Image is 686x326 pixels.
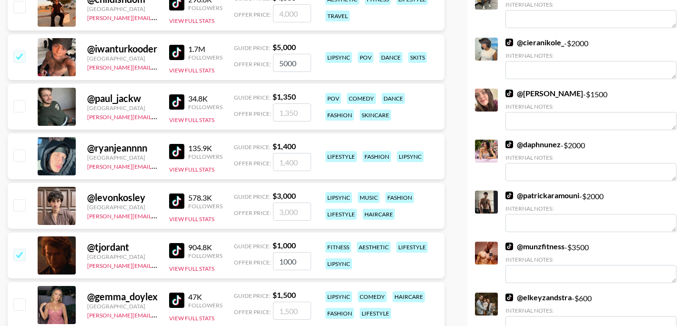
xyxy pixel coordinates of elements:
div: fashion [325,308,354,319]
div: lipsync [325,192,352,203]
span: Guide Price: [234,193,271,200]
div: travel [325,10,350,21]
div: [GEOGRAPHIC_DATA] [87,154,158,161]
input: 1,500 [273,302,311,320]
a: @cieranikole_ [505,38,564,47]
div: @ levonkosley [87,192,158,204]
a: [PERSON_NAME][EMAIL_ADDRESS][DOMAIN_NAME] [87,211,228,220]
div: [GEOGRAPHIC_DATA] [87,204,158,211]
div: [GEOGRAPHIC_DATA] [87,55,158,62]
strong: $ 1,400 [272,142,296,151]
div: - $ 2000 [505,191,676,232]
div: - $ 1500 [505,89,676,130]
div: @ paul_jackw [87,92,158,104]
strong: $ 3,000 [272,191,296,200]
img: TikTok [505,141,513,148]
img: TikTok [505,192,513,199]
img: TikTok [505,90,513,97]
a: [PERSON_NAME][EMAIL_ADDRESS][DOMAIN_NAME] [87,62,228,71]
a: @daphnunez [505,140,561,149]
a: [PERSON_NAME][EMAIL_ADDRESS][DOMAIN_NAME] [87,112,228,121]
span: Offer Price: [234,61,271,68]
div: Internal Notes: [505,307,676,314]
input: 3,000 [273,203,311,221]
div: 135.9K [188,143,222,153]
img: TikTok [169,45,184,60]
button: View Full Stats [169,166,214,173]
a: @patrickaramouni [505,191,579,200]
div: @ tjordant [87,241,158,253]
div: [GEOGRAPHIC_DATA] [87,5,158,12]
div: pov [358,52,373,63]
input: 1,400 [273,153,311,171]
span: Offer Price: [234,160,271,167]
div: @ ryanjeannnn [87,142,158,154]
div: Followers [188,54,222,61]
div: - $ 2000 [505,140,676,181]
button: View Full Stats [169,265,214,272]
div: Internal Notes: [505,103,676,110]
img: TikTok [169,144,184,159]
strong: $ 1,500 [272,290,296,299]
div: fashion [325,110,354,121]
div: lifestyle [325,151,357,162]
span: Guide Price: [234,243,271,250]
div: 47K [188,292,222,302]
div: lipsync [325,258,352,269]
div: pov [325,93,341,104]
img: TikTok [169,243,184,258]
div: lipsync [325,291,352,302]
div: lifestyle [325,209,357,220]
div: Internal Notes: [505,154,676,161]
input: 1,000 [273,252,311,270]
button: View Full Stats [169,67,214,74]
input: 5,000 [273,54,311,72]
span: Offer Price: [234,259,271,266]
div: 34.8K [188,94,222,103]
img: TikTok [169,293,184,308]
div: @ gemma_doylex [87,291,158,303]
a: [PERSON_NAME][EMAIL_ADDRESS][DOMAIN_NAME] [87,260,228,269]
span: Offer Price: [234,11,271,18]
a: [PERSON_NAME][EMAIL_ADDRESS][DOMAIN_NAME] [87,161,228,170]
div: lipsync [325,52,352,63]
button: View Full Stats [169,17,214,24]
div: Followers [188,302,222,309]
div: fitness [325,242,351,253]
input: 1,350 [273,103,311,122]
img: TikTok [505,39,513,46]
strong: $ 1,350 [272,92,296,101]
a: @[PERSON_NAME] [505,89,583,98]
span: Offer Price: [234,209,271,216]
span: Guide Price: [234,292,271,299]
div: Internal Notes: [505,205,676,212]
span: Guide Price: [234,44,271,51]
div: lifestyle [396,242,428,253]
div: haircare [393,291,425,302]
button: View Full Stats [169,116,214,123]
a: [PERSON_NAME][EMAIL_ADDRESS][DOMAIN_NAME] [87,12,228,21]
div: skits [408,52,427,63]
button: View Full Stats [169,315,214,322]
div: fashion [385,192,414,203]
div: Internal Notes: [505,256,676,263]
div: - $ 2000 [505,38,676,79]
a: [PERSON_NAME][EMAIL_ADDRESS][DOMAIN_NAME] [87,310,228,319]
div: dance [379,52,403,63]
div: Followers [188,103,222,111]
div: Internal Notes: [505,1,676,8]
span: Offer Price: [234,110,271,117]
div: Followers [188,4,222,11]
button: View Full Stats [169,215,214,223]
img: TikTok [169,94,184,110]
div: comedy [347,93,376,104]
div: fashion [363,151,391,162]
div: @ iwanturkooder [87,43,158,55]
div: [GEOGRAPHIC_DATA] [87,253,158,260]
span: Guide Price: [234,143,271,151]
div: aesthetic [357,242,391,253]
div: music [358,192,380,203]
div: skincare [360,110,391,121]
div: dance [382,93,405,104]
div: Followers [188,252,222,259]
